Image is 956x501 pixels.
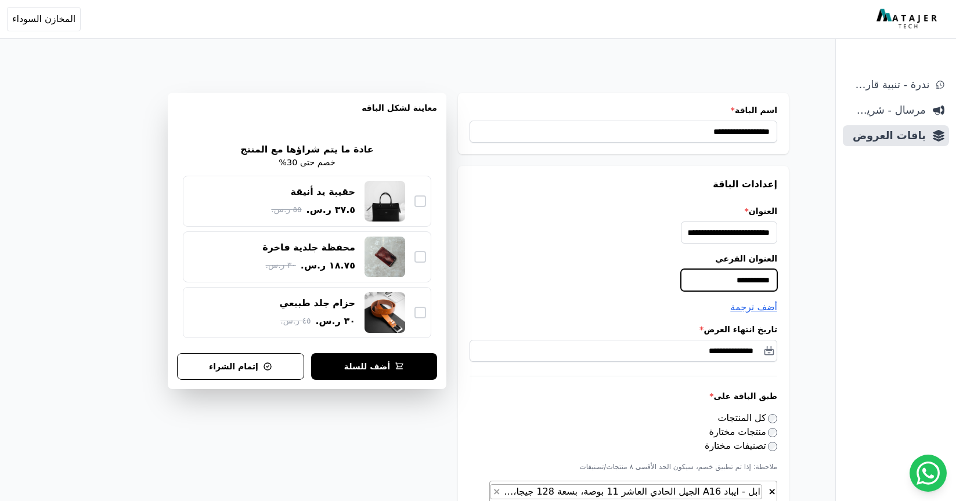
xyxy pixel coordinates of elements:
span: ١٨.٧٥ ر.س. [301,259,355,273]
div: حزام جلد طبيعي [280,297,356,310]
div: محفظة جلدية فاخرة [262,241,355,254]
input: كل المنتجات [768,414,777,423]
span: ٣٠ ر.س. [315,314,355,328]
span: مرسال - شريط دعاية [847,102,926,118]
span: × [769,486,776,497]
span: ٥٥ ر.س. [271,204,301,216]
span: ابل - ايباد A16 الجيل الحادي العاشر 11 بوصة، بسعة 128 جيجا، واي فاي، متعدد الاوان [424,486,762,497]
span: × [493,486,500,497]
p: ملاحظة: إذا تم تطبيق خصم، سيكون الحد الأقصى ٨ منتجات/تصنيفات [470,462,777,471]
img: محفظة جلدية فاخرة [365,237,405,277]
button: قم بإزالة كل العناصر [768,484,777,496]
button: المخازن السوداء [7,7,81,31]
label: تاريخ انتهاء العرض [470,324,777,335]
button: أضف ترجمة [730,300,777,314]
label: منتجات مختارة [709,426,777,437]
img: حقيبة يد أنيقة [365,181,405,222]
span: ندرة - تنبية قارب علي النفاذ [847,77,929,93]
span: ٣٠ ر.س. [266,259,296,271]
h3: إعدادات الباقة [470,177,777,191]
span: المخازن السوداء [12,12,75,26]
label: اسم الباقة [470,104,777,116]
label: العنوان الفرعي [470,253,777,264]
button: أضف للسلة [311,353,437,380]
h3: معاينة لشكل الباقه [177,102,437,128]
li: ابل - ايباد A16 الجيل الحادي العاشر 11 بوصة، بسعة 128 جيجا، واي فاي، متعدد الاوان [490,484,762,499]
label: تصنيفات مختارة [705,440,777,451]
div: حقيبة يد أنيقة [291,186,355,198]
button: إتمام الشراء [177,353,304,380]
button: Remove item [490,485,503,499]
span: أضف ترجمة [730,302,777,313]
label: كل المنتجات [718,412,778,423]
img: حزام جلد طبيعي [365,292,405,333]
label: العنوان [470,205,777,217]
span: باقات العروض [847,128,926,144]
span: ٣٧.٥ ر.س. [306,203,355,217]
img: MatajerTech Logo [876,9,940,30]
h2: عادة ما يتم شراؤها مع المنتج [240,143,373,157]
p: خصم حتى 30% [279,157,335,169]
label: طبق الباقة على [470,390,777,402]
span: ٤٥ ر.س. [280,315,311,327]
